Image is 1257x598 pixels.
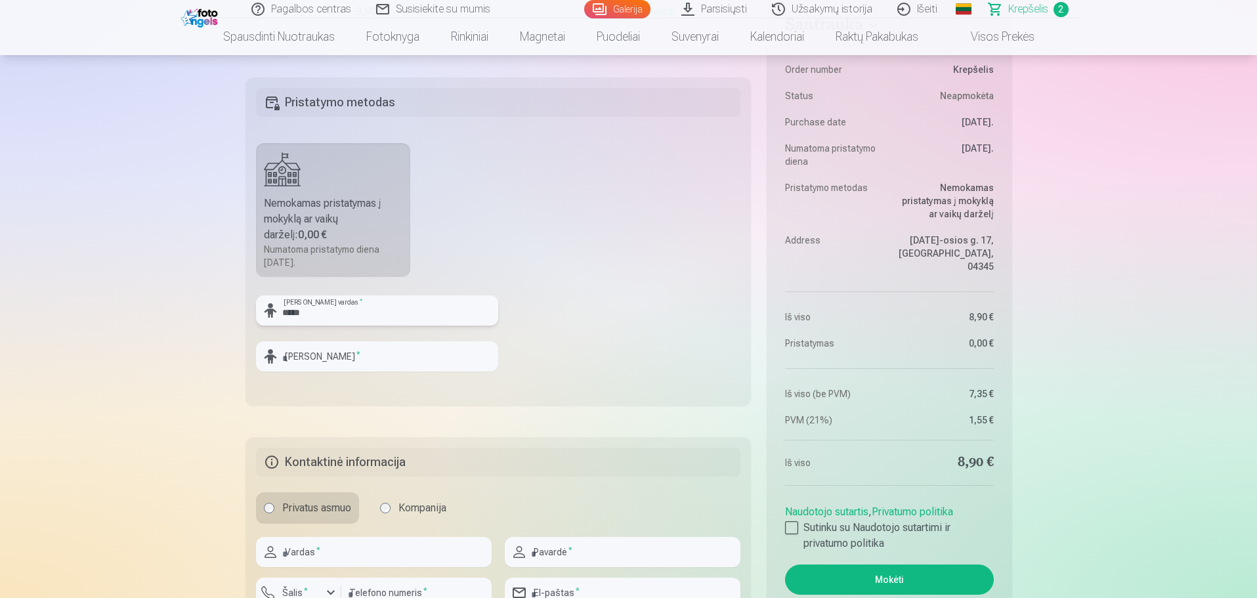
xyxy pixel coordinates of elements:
[872,505,953,518] a: Privatumo politika
[181,5,221,28] img: /fa2
[256,448,741,477] h5: Kontaktinė informacija
[256,492,359,524] label: Privatus asmuo
[934,18,1050,55] a: Visos prekės
[896,181,994,221] dd: Nemokamas pristatymas į mokyklą ar vaikų darželį
[380,503,391,513] input: Kompanija
[785,414,883,427] dt: PVM (21%)
[785,387,883,400] dt: Iš viso (be PVM)
[785,499,993,551] div: ,
[896,142,994,168] dd: [DATE].
[372,492,454,524] label: Kompanija
[435,18,504,55] a: Rinkiniai
[785,505,868,518] a: Naudotojo sutartis
[896,116,994,129] dd: [DATE].
[785,89,883,102] dt: Status
[785,454,883,472] dt: Iš viso
[656,18,735,55] a: Suvenyrai
[1008,1,1048,17] span: Krepšelis
[896,310,994,324] dd: 8,90 €
[785,234,883,273] dt: Address
[581,18,656,55] a: Puodeliai
[820,18,934,55] a: Raktų pakabukas
[896,234,994,273] dd: [DATE]-osios g. 17, [GEOGRAPHIC_DATA], 04345
[504,18,581,55] a: Magnetai
[896,387,994,400] dd: 7,35 €
[264,503,274,513] input: Privatus asmuo
[264,196,403,243] div: Nemokamas pristatymas į mokyklą ar vaikų darželį :
[256,88,741,117] h5: Pristatymo metodas
[896,454,994,472] dd: 8,90 €
[264,243,403,269] div: Numatoma pristatymo diena [DATE].
[896,337,994,350] dd: 0,00 €
[785,310,883,324] dt: Iš viso
[785,565,993,595] button: Mokėti
[785,337,883,350] dt: Pristatymas
[785,142,883,168] dt: Numatoma pristatymo diena
[896,63,994,76] dd: Krepšelis
[351,18,435,55] a: Fotoknyga
[298,228,327,241] b: 0,00 €
[735,18,820,55] a: Kalendoriai
[785,63,883,76] dt: Order number
[207,18,351,55] a: Spausdinti nuotraukas
[1054,2,1069,17] span: 2
[896,414,994,427] dd: 1,55 €
[785,116,883,129] dt: Purchase date
[785,181,883,221] dt: Pristatymo metodas
[940,89,994,102] span: Neapmokėta
[785,520,993,551] label: Sutinku su Naudotojo sutartimi ir privatumo politika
